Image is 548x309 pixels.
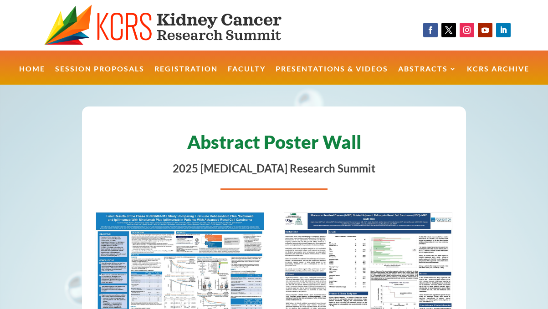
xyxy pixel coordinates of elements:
[496,23,511,37] a: Follow on LinkedIn
[154,66,218,85] a: Registration
[96,160,452,177] p: 2025 [MEDICAL_DATA] Research Summit
[460,23,474,37] a: Follow on Instagram
[276,66,388,85] a: Presentations & Videos
[478,23,492,37] a: Follow on Youtube
[441,23,456,37] a: Follow on X
[228,66,266,85] a: Faculty
[96,128,452,160] h1: Abstract Poster Wall
[19,66,45,85] a: Home
[467,66,529,85] a: KCRS Archive
[398,66,457,85] a: Abstracts
[44,5,311,46] img: KCRS generic logo wide
[423,23,438,37] a: Follow on Facebook
[55,66,144,85] a: Session Proposals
